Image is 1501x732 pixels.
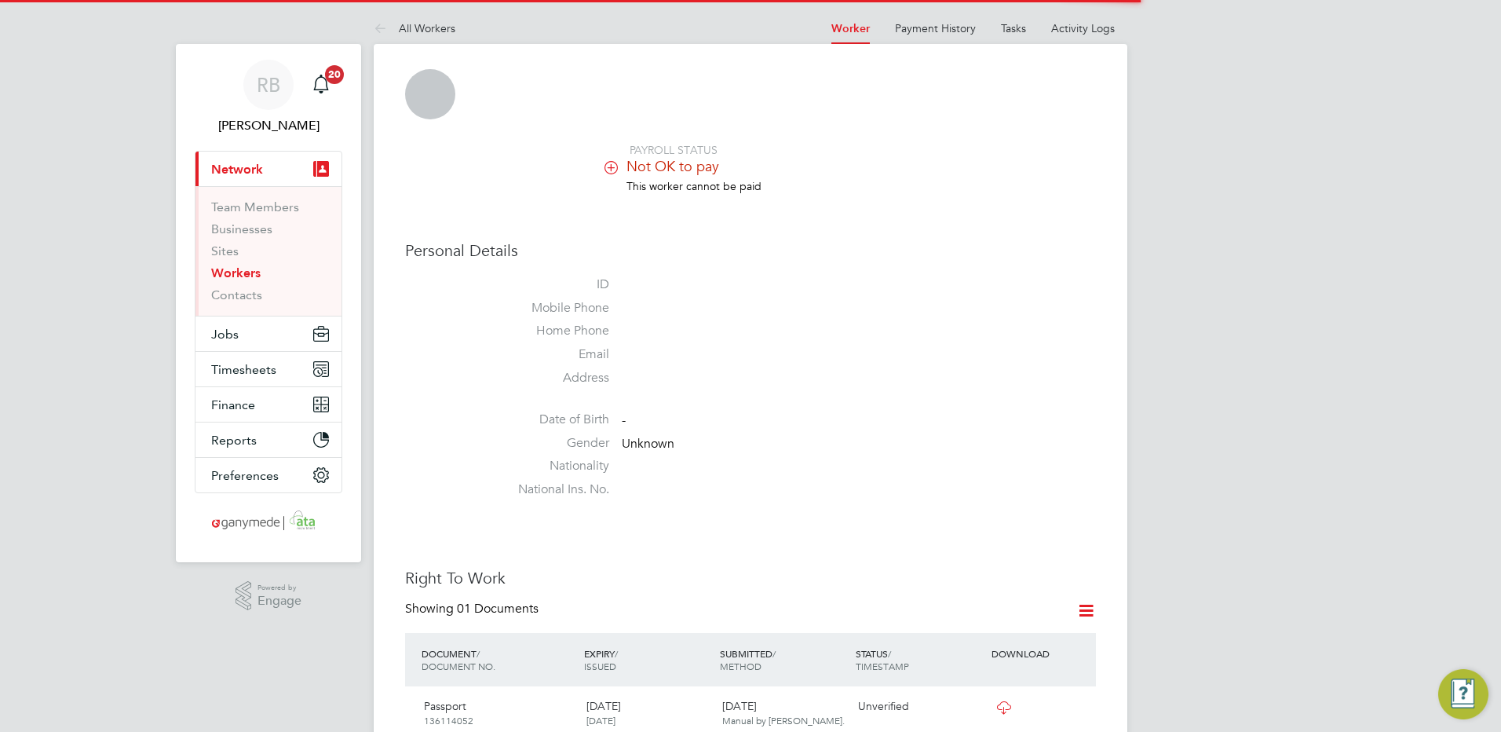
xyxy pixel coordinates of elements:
[176,44,361,562] nav: Main navigation
[1001,21,1026,35] a: Tasks
[405,240,1096,261] h3: Personal Details
[405,601,542,617] div: Showing
[716,639,852,680] div: SUBMITTED
[257,75,280,95] span: RB
[499,435,609,452] label: Gender
[858,699,909,713] span: Unverified
[211,221,272,236] a: Businesses
[211,362,276,377] span: Timesheets
[211,265,261,280] a: Workers
[195,116,342,135] span: Renata Barbosa
[499,276,609,293] label: ID
[622,436,674,452] span: Unknown
[772,647,776,660] span: /
[422,660,495,672] span: DOCUMENT NO.
[211,468,279,483] span: Preferences
[1051,21,1115,35] a: Activity Logs
[626,179,761,193] span: This worker cannot be paid
[257,581,301,595] span: Powered by
[195,387,341,422] button: Finance
[499,481,609,498] label: National Ins. No.
[499,458,609,474] label: Nationality
[499,346,609,363] label: Email
[895,21,976,35] a: Payment History
[580,639,716,680] div: EXPIRY
[305,60,337,110] a: 20
[584,660,616,672] span: ISSUED
[499,323,609,339] label: Home Phone
[195,152,341,186] button: Network
[477,647,480,660] span: /
[499,370,609,386] label: Address
[207,509,331,534] img: ganymedesolutions-logo-retina.png
[988,639,1096,668] div: DOWNLOAD
[195,423,341,457] button: Reports
[720,660,761,672] span: METHOD
[211,433,257,448] span: Reports
[211,243,239,258] a: Sites
[211,162,263,177] span: Network
[722,714,845,727] span: Manual by [PERSON_NAME].
[831,22,870,35] a: Worker
[236,581,302,611] a: Powered byEngage
[622,412,626,428] span: -
[195,352,341,386] button: Timesheets
[374,21,455,35] a: All Workers
[888,647,891,660] span: /
[615,647,618,660] span: /
[211,327,239,342] span: Jobs
[211,397,255,412] span: Finance
[499,412,609,428] label: Date of Birth
[586,714,615,727] span: [DATE]
[405,568,1096,588] h3: Right To Work
[211,199,299,214] a: Team Members
[195,186,341,316] div: Network
[195,509,342,534] a: Go to home page
[1438,669,1488,719] button: Engage Resource Center
[626,157,719,175] span: Not OK to pay
[195,317,341,351] button: Jobs
[630,143,718,157] span: PAYROLL STATUS
[457,601,539,617] span: 01 Documents
[325,65,344,84] span: 20
[499,300,609,317] label: Mobile Phone
[195,60,342,135] a: RB[PERSON_NAME]
[852,639,988,680] div: STATUS
[424,714,473,727] span: 136114052
[257,595,301,608] span: Engage
[195,458,341,492] button: Preferences
[856,660,909,672] span: TIMESTAMP
[211,287,262,302] a: Contacts
[418,639,580,680] div: DOCUMENT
